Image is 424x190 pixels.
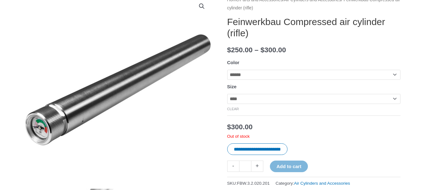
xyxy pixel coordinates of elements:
a: + [251,161,263,172]
input: Product quantity [239,161,251,172]
a: Air Cylinders and Accessories [294,181,350,186]
a: - [227,161,239,172]
span: FBW.3.2.020.201 [237,181,270,186]
label: Size [227,84,237,89]
bdi: 300.00 [227,123,253,131]
span: $ [260,46,265,54]
a: View full-screen image gallery [196,1,207,12]
span: SKU: [227,179,270,187]
span: Category: [276,179,350,187]
span: – [255,46,259,54]
bdi: 300.00 [260,46,286,54]
a: Clear options [227,107,239,111]
label: Color [227,60,239,65]
span: $ [227,46,231,54]
button: Add to cart [270,161,308,172]
p: Out of stock [227,134,400,139]
span: $ [227,123,231,131]
bdi: 250.00 [227,46,253,54]
h1: Feinwerkbau Compressed air cylinder (rifle) [227,16,400,39]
